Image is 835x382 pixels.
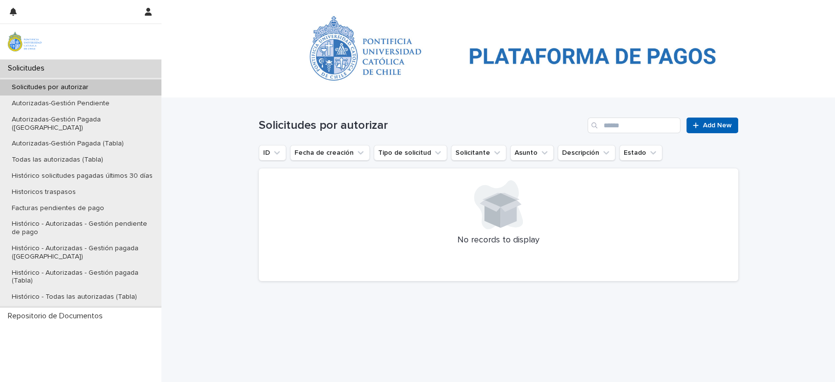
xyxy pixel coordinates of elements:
[4,116,161,132] p: Autorizadas-Gestión Pagada ([GEOGRAPHIC_DATA])
[259,145,286,161] button: ID
[259,119,584,133] h1: Solicitudes por autorizar
[8,32,42,51] img: iqsleoUpQLaG7yz5l0jK
[4,140,132,148] p: Autorizadas-Gestión Pagada (Tabla)
[451,145,506,161] button: Solicitante
[4,293,145,301] p: Histórico - Todas las autorizadas (Tabla)
[510,145,554,161] button: Asunto
[4,83,96,92] p: Solicitudes por autorizar
[619,145,662,161] button: Estado
[558,145,615,161] button: Descripción
[305,2,384,13] p: Solicitudes por autorizar
[4,172,160,180] p: Histórico solicitudes pagadas últimos 30 días
[4,269,161,286] p: Histórico - Autorizadas - Gestión pagada (Tabla)
[259,2,294,13] a: Solicitudes
[587,118,680,133] input: Search
[4,156,111,164] p: Todas las autorizadas (Tabla)
[4,188,84,196] p: Historicos traspasos
[4,64,52,73] p: Solicitudes
[374,145,447,161] button: Tipo de solicitud
[4,244,161,261] p: Histórico - Autorizadas - Gestión pagada ([GEOGRAPHIC_DATA])
[271,235,726,246] p: No records to display
[4,99,117,108] p: Autorizadas-Gestión Pendiente
[703,122,732,129] span: Add New
[4,311,111,321] p: Repositorio de Documentos
[290,145,370,161] button: Fecha de creación
[4,204,112,213] p: Facturas pendientes de pago
[686,118,738,133] a: Add New
[4,220,161,237] p: Histórico - Autorizadas - Gestión pendiente de pago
